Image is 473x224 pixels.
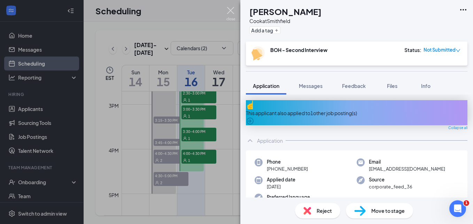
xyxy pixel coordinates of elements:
[257,137,283,144] div: Application
[299,83,323,89] span: Messages
[404,46,421,53] div: Status :
[246,136,254,145] svg: ChevronUp
[317,207,332,215] span: Reject
[421,83,431,89] span: Info
[369,183,412,190] span: corporate_feed_36
[459,6,467,14] svg: Ellipses
[267,165,308,172] span: [PHONE_NUMBER]
[369,165,445,172] span: [EMAIL_ADDRESS][DOMAIN_NAME]
[274,28,279,32] svg: Plus
[249,6,321,17] h1: [PERSON_NAME]
[342,83,366,89] span: Feedback
[448,125,467,131] span: Collapse all
[449,200,466,217] iframe: Intercom live chat
[369,158,445,165] span: Email
[270,47,327,53] b: BOH - Second Interview
[424,46,456,53] span: Not Submitted
[387,83,397,89] span: Files
[246,109,467,117] div: This applicant also applied to 1 other job posting(s)
[249,17,321,24] div: Cook at Smithfield
[246,117,254,125] svg: ArrowCircle
[249,27,280,34] button: PlusAdd a tag
[253,83,279,89] span: Application
[464,200,469,206] span: 1
[267,158,308,165] span: Phone
[267,194,310,201] span: Preferred language
[369,176,412,183] span: Source
[267,183,295,190] span: [DATE]
[456,48,460,53] span: down
[267,176,295,183] span: Applied date
[371,207,405,215] span: Move to stage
